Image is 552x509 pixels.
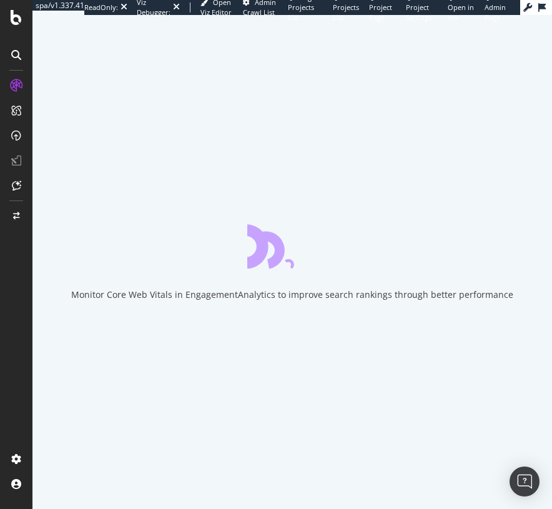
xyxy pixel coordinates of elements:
[333,2,359,22] span: Projects List
[406,2,431,22] span: Project Settings
[369,2,392,22] span: Project Page
[84,2,118,12] div: ReadOnly:
[71,289,513,301] div: Monitor Core Web Vitals in EngagementAnalytics to improve search rankings through better performance
[247,224,337,269] div: animation
[510,467,540,497] div: Open Intercom Messenger
[485,2,506,22] span: Admin Page
[448,2,474,22] span: Open in dev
